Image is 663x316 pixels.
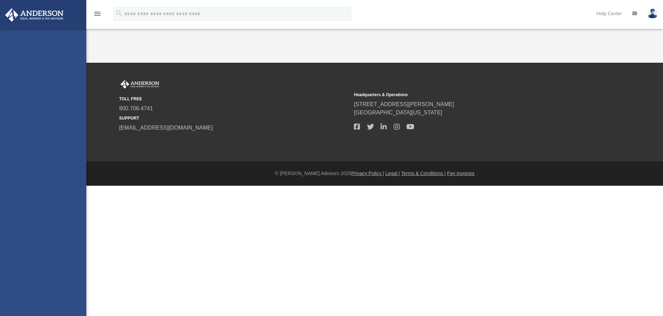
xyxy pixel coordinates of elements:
small: Headquarters & Operations [354,92,584,98]
a: Privacy Policy | [352,171,384,176]
a: Pay Invoices [447,171,474,176]
img: Anderson Advisors Platinum Portal [3,8,66,22]
a: [STREET_ADDRESS][PERSON_NAME] [354,101,454,107]
a: [EMAIL_ADDRESS][DOMAIN_NAME] [119,125,213,131]
a: 800.706.4741 [119,105,153,111]
a: Terms & Conditions | [401,171,446,176]
a: Legal | [385,171,400,176]
i: menu [93,10,102,18]
img: Anderson Advisors Platinum Portal [119,80,161,89]
a: menu [93,13,102,18]
a: [GEOGRAPHIC_DATA][US_STATE] [354,110,442,115]
div: © [PERSON_NAME] Advisors 2025 [86,170,663,177]
i: search [115,9,123,17]
img: User Pic [647,9,658,19]
small: SUPPORT [119,115,349,121]
small: TOLL FREE [119,96,349,102]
